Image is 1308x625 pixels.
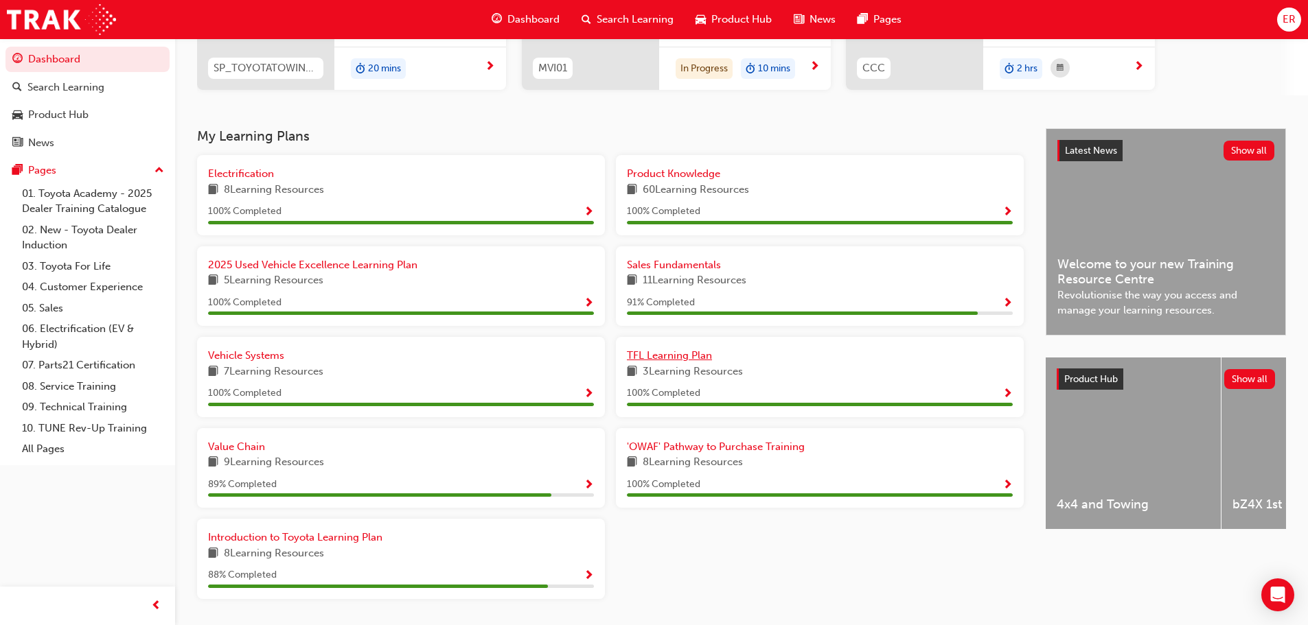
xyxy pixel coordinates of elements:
span: book-icon [208,272,218,290]
button: Show Progress [584,386,594,403]
span: 2025 Used Vehicle Excellence Learning Plan [208,259,417,271]
span: Product Knowledge [627,167,720,180]
span: ER [1283,12,1296,27]
span: search-icon [582,11,591,28]
span: Introduction to Toyota Learning Plan [208,531,382,543]
span: 20 mins [368,61,401,77]
span: CCC [862,60,885,76]
span: book-icon [208,182,218,199]
span: up-icon [154,162,164,180]
a: 05. Sales [16,298,170,319]
span: 8 Learning Resources [224,182,324,199]
div: In Progress [676,58,733,79]
a: TFL Learning Plan [627,348,1013,364]
span: Latest News [1065,145,1117,156]
span: Value Chain [208,440,265,453]
button: Pages [5,158,170,183]
span: 3 Learning Resources [643,364,743,381]
span: Show Progress [584,570,594,582]
a: 02. New - Toyota Dealer Induction [16,220,170,256]
span: Show Progress [584,388,594,401]
span: 91 % Completed [627,295,695,312]
span: 100 % Completed [627,204,700,221]
h3: My Learning Plans [197,128,1024,144]
span: 100 % Completed [208,295,282,312]
a: Introduction to Toyota Learning Plan [208,530,594,545]
a: Value Chain [208,439,594,455]
a: 10. TUNE Rev-Up Training [16,418,170,439]
span: 8 Learning Resources [224,545,324,563]
button: DashboardSearch LearningProduct HubNews [5,44,170,158]
span: book-icon [627,364,637,381]
span: duration-icon [1005,60,1014,78]
span: pages-icon [858,11,868,28]
a: Latest NewsShow all [1057,140,1274,162]
span: Show Progress [1002,480,1013,492]
img: Trak [7,4,116,35]
button: Show Progress [584,477,594,494]
a: Dashboard [5,47,170,72]
span: search-icon [12,82,22,94]
span: book-icon [208,545,218,563]
span: car-icon [696,11,706,28]
a: All Pages [16,438,170,460]
div: News [28,135,54,151]
button: Show Progress [584,204,594,221]
span: Product Hub [1064,373,1118,385]
span: news-icon [12,137,23,150]
span: Welcome to your new Training Resource Centre [1057,257,1274,287]
span: News [810,12,836,27]
span: Pages [873,12,902,27]
button: Show Progress [1002,295,1013,312]
span: book-icon [627,454,637,471]
span: news-icon [794,11,804,28]
a: 07. Parts21 Certification [16,355,170,376]
span: 11 Learning Resources [643,272,746,290]
button: Show Progress [584,295,594,312]
div: Pages [28,163,56,178]
a: 4x4 and Towing [1046,357,1221,529]
span: next-icon [1134,58,1144,79]
div: Product Hub [28,107,89,123]
span: 5 Learning Resources [224,272,323,290]
span: guage-icon [12,54,23,66]
button: Show Progress [584,567,594,585]
span: Revolutionise the way you access and manage your learning resources. [1057,287,1274,318]
span: 10 mins [758,61,790,77]
span: 100 % Completed [627,386,700,403]
span: calendar-icon [1057,60,1064,77]
span: duration-icon [356,60,365,78]
a: news-iconNews [783,5,847,34]
span: duration-icon [746,60,755,78]
span: MVI01 [538,60,567,76]
button: Show all [1224,141,1275,161]
span: TFL Learning Plan [627,349,712,362]
span: 100 % Completed [627,477,700,494]
button: ER [1277,8,1301,32]
button: Show Progress [1002,477,1013,494]
a: 2025 Used Vehicle Excellence Learning Plan [208,257,594,273]
a: guage-iconDashboard [481,5,571,34]
span: Show Progress [584,207,594,219]
span: Show Progress [584,298,594,310]
span: 4x4 and Towing [1057,497,1210,512]
a: 01. Toyota Academy - 2025 Dealer Training Catalogue [16,183,170,220]
span: 9 Learning Resources [224,454,324,471]
span: Show Progress [1002,388,1013,401]
a: News [5,130,170,156]
a: Sales Fundamentals [627,257,1013,273]
div: Search Learning [27,80,104,95]
div: Open Intercom Messenger [1261,578,1294,611]
button: Show Progress [1002,386,1013,403]
span: 88 % Completed [208,567,277,585]
a: search-iconSearch Learning [571,5,685,34]
a: car-iconProduct Hub [685,5,783,34]
span: Product Hub [711,12,772,27]
a: 'OWAF' Pathway to Purchase Training [627,439,1013,455]
span: book-icon [627,182,637,199]
span: pages-icon [12,165,23,177]
span: book-icon [208,364,218,381]
a: Product Hub [5,102,170,128]
a: pages-iconPages [847,5,913,34]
